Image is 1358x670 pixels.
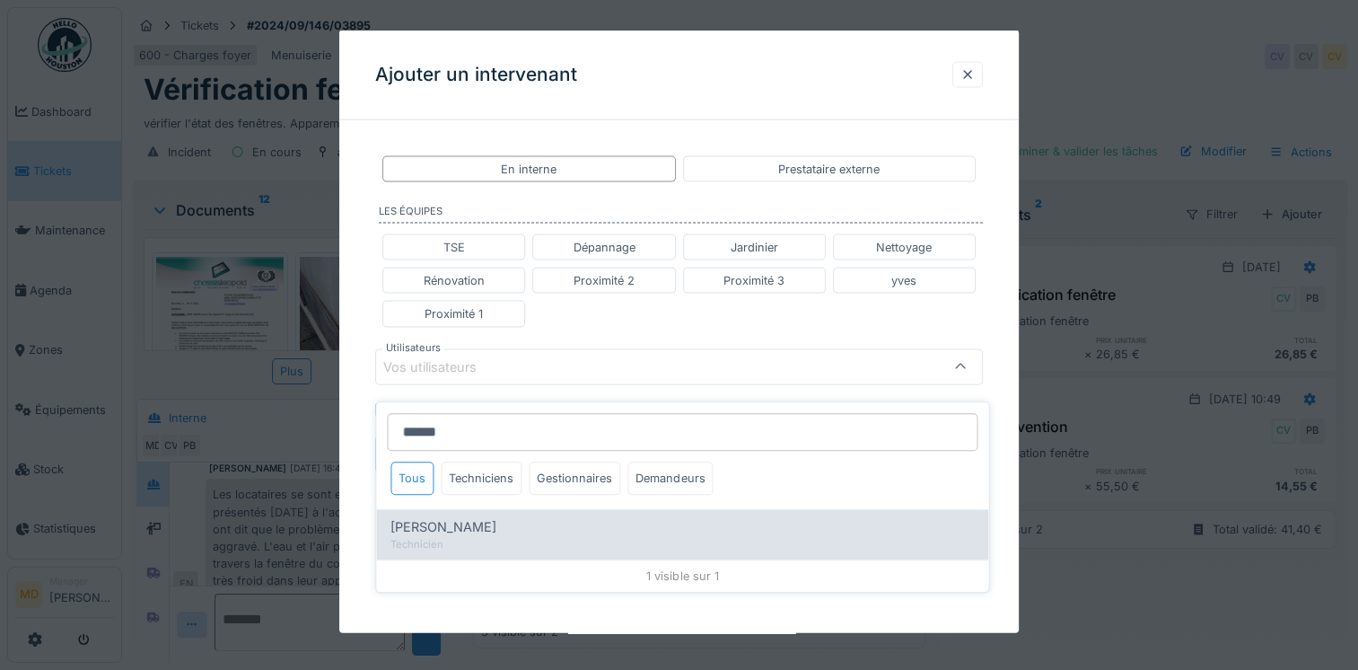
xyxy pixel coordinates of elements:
label: Utilisateurs [382,339,444,355]
div: Dépannage [573,239,635,256]
div: yves [891,272,916,289]
label: Les équipes [379,204,983,224]
div: Rénovation [424,272,485,289]
h3: Ajouter un intervenant [375,64,577,86]
div: Notifier les utilisateurs associés au ticket de la planification [397,399,796,420]
div: Technicien [390,537,974,552]
div: Jardinier [731,239,778,256]
div: Proximité 2 [574,272,635,289]
div: Prestataire externe [778,161,880,178]
div: Techniciens [441,462,521,495]
div: Proximité 3 [723,272,784,289]
div: Demandeurs [627,462,713,495]
div: 1 visible sur 1 [376,560,988,592]
div: Gestionnaires [529,462,620,495]
div: TSE [443,239,465,256]
div: Tous [390,462,434,495]
div: Proximité 1 [425,305,483,322]
div: Vos utilisateurs [383,357,502,376]
span: [PERSON_NAME] [390,517,496,537]
div: En interne [501,161,556,178]
div: Nettoyage [876,239,932,256]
